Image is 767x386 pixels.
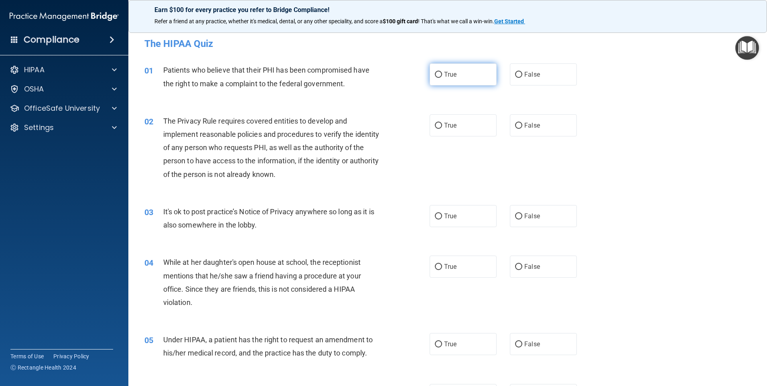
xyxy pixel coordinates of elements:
span: While at her daughter's open house at school, the receptionist mentions that he/she saw a friend ... [163,258,361,307]
span: 05 [144,335,153,345]
span: True [444,212,457,220]
strong: Get Started [494,18,524,24]
button: Open Resource Center [735,36,759,60]
strong: $100 gift card [383,18,418,24]
span: True [444,263,457,270]
a: Settings [10,123,117,132]
a: OfficeSafe University [10,104,117,113]
a: Privacy Policy [53,352,89,360]
a: OSHA [10,84,117,94]
input: True [435,123,442,129]
input: False [515,341,522,347]
p: OfficeSafe University [24,104,100,113]
input: True [435,213,442,219]
h4: The HIPAA Quiz [144,39,751,49]
span: False [524,212,540,220]
a: Get Started [494,18,525,24]
span: False [524,71,540,78]
img: PMB logo [10,8,119,24]
span: True [444,122,457,129]
span: Under HIPAA, a patient has the right to request an amendment to his/her medical record, and the p... [163,335,373,357]
p: OSHA [24,84,44,94]
span: 04 [144,258,153,268]
span: 02 [144,117,153,126]
a: Terms of Use [10,352,44,360]
span: It's ok to post practice’s Notice of Privacy anywhere so long as it is also somewhere in the lobby. [163,207,374,229]
input: True [435,72,442,78]
p: Settings [24,123,54,132]
span: 01 [144,66,153,75]
span: The Privacy Rule requires covered entities to develop and implement reasonable policies and proce... [163,117,379,179]
input: False [515,213,522,219]
input: False [515,264,522,270]
input: True [435,264,442,270]
span: Ⓒ Rectangle Health 2024 [10,364,76,372]
span: False [524,122,540,129]
p: HIPAA [24,65,45,75]
p: Earn $100 for every practice you refer to Bridge Compliance! [154,6,741,14]
input: False [515,72,522,78]
span: False [524,340,540,348]
span: Refer a friend at any practice, whether it's medical, dental, or any other speciality, and score a [154,18,383,24]
span: True [444,71,457,78]
a: HIPAA [10,65,117,75]
span: 03 [144,207,153,217]
h4: Compliance [24,34,79,45]
span: True [444,340,457,348]
span: ! That's what we call a win-win. [418,18,494,24]
span: Patients who believe that their PHI has been compromised have the right to make a complaint to th... [163,66,369,87]
span: False [524,263,540,270]
input: False [515,123,522,129]
input: True [435,341,442,347]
